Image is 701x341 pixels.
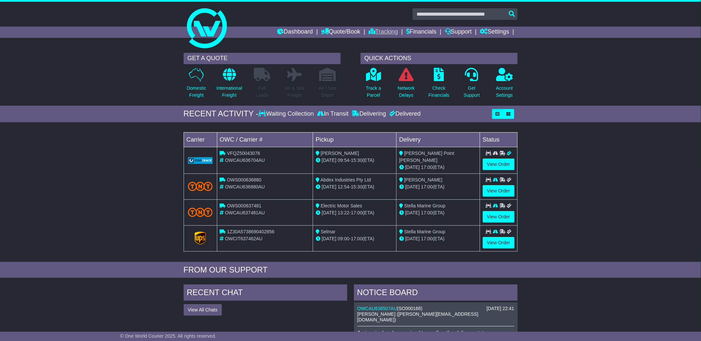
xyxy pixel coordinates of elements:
[483,185,515,197] a: View Order
[319,85,337,99] p: Air / Sea Depot
[316,235,394,242] div: - (ETA)
[188,182,213,191] img: TNT_Domestic.png
[188,157,213,164] img: GetCarrierServiceLogo
[184,304,222,316] button: View All Chats
[186,67,206,102] a: DomesticFreight
[399,235,477,242] div: (ETA)
[225,236,263,241] span: OWCIT637462AU
[320,177,371,182] span: Abdex Industries Pty Ltd
[188,208,213,217] img: TNT_Domestic.png
[316,157,394,164] div: - (ETA)
[184,265,518,275] div: FROM OUR SUPPORT
[388,110,421,118] div: Delivered
[225,184,265,189] span: OWCAU636880AU
[486,306,514,311] div: [DATE] 22:41
[321,203,362,208] span: Electric Motor Sales
[421,184,433,189] span: 17:00
[351,210,363,215] span: 17:00
[399,164,477,171] div: (ETA)
[398,85,415,99] p: Network Delays
[429,85,449,99] p: Check Financials
[421,165,433,170] span: 17:00
[405,184,420,189] span: [DATE]
[357,306,514,311] div: ( )
[404,229,446,234] span: Stella Marine Group
[184,53,341,64] div: GET A QUOTE
[496,85,513,99] p: Account Settings
[445,27,472,38] a: Support
[496,67,513,102] a: AccountSettings
[338,184,349,189] span: 12:54
[361,53,518,64] div: QUICK ACTIONS
[480,27,509,38] a: Settings
[350,110,388,118] div: Delivering
[321,151,359,156] span: [PERSON_NAME]
[480,132,517,147] td: Status
[313,132,397,147] td: Pickup
[399,209,477,216] div: (ETA)
[227,177,262,182] span: OWS000636880
[404,203,446,208] span: Stella Marine Group
[338,236,349,241] span: 09:00
[225,158,265,163] span: OWCAU636704AU
[483,211,515,223] a: View Order
[254,85,270,99] p: Full Loads
[216,67,243,102] a: InternationalFreight
[322,184,336,189] span: [DATE]
[322,236,336,241] span: [DATE]
[369,27,398,38] a: Tracking
[277,27,313,38] a: Dashboard
[421,210,433,215] span: 17:00
[406,27,437,38] a: Financials
[405,236,420,241] span: [DATE]
[227,203,262,208] span: OWS000637481
[184,109,259,119] div: RECENT ACTIVITY -
[483,159,515,170] a: View Order
[351,184,363,189] span: 15:30
[405,165,420,170] span: [DATE]
[338,210,349,215] span: 13:22
[399,306,421,311] span: SO000168
[399,183,477,190] div: (ETA)
[184,132,217,147] td: Carrier
[366,85,381,99] p: Track a Parcel
[357,311,478,322] span: [PERSON_NAME] ([PERSON_NAME][EMAIL_ADDRESS][DOMAIN_NAME])
[322,210,336,215] span: [DATE]
[338,158,349,163] span: 09:54
[195,232,206,245] img: GetCarrierServiceLogo
[227,151,260,156] span: VFQZ50043076
[321,27,360,38] a: Quote/Book
[322,158,336,163] span: [DATE]
[184,284,347,302] div: RECENT CHAT
[396,132,480,147] td: Delivery
[120,333,216,339] span: © One World Courier 2025. All rights reserved.
[399,151,454,163] span: [PERSON_NAME] Point [PERSON_NAME]
[354,284,518,302] div: NOTICE BOARD
[316,110,350,118] div: In Transit
[404,177,442,182] span: [PERSON_NAME]
[366,67,382,102] a: Track aParcel
[259,110,315,118] div: Waiting Collection
[397,67,415,102] a: NetworkDelays
[316,183,394,190] div: - (ETA)
[428,67,450,102] a: CheckFinancials
[227,229,274,234] span: 1Z30A5738690402856
[463,85,480,99] p: Get Support
[187,85,206,99] p: Domestic Freight
[405,210,420,215] span: [DATE]
[316,209,394,216] div: - (ETA)
[351,158,363,163] span: 15:30
[357,306,397,311] a: OWCAU636507AU
[483,237,515,249] a: View Order
[463,67,480,102] a: GetSupport
[351,236,363,241] span: 17:00
[321,229,335,234] span: Selmar
[421,236,433,241] span: 17:00
[285,85,305,99] p: Air & Sea Freight
[217,85,242,99] p: International Freight
[225,210,265,215] span: OWCAU637481AU
[217,132,313,147] td: OWC / Carrier #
